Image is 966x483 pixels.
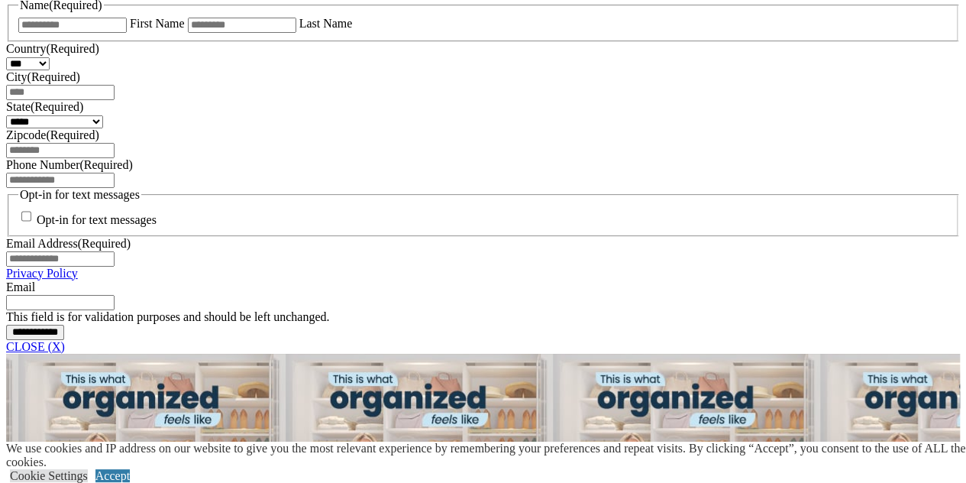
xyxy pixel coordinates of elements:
span: (Required) [46,42,99,55]
div: This field is for validation purposes and should be left unchanged. [6,310,960,324]
label: Zipcode [6,128,99,141]
a: Cookie Settings [10,469,88,482]
label: First Name [130,17,185,30]
span: (Required) [27,70,80,83]
span: (Required) [31,100,83,113]
legend: Opt-in for text messages [18,188,141,202]
label: Opt-in for text messages [37,214,157,227]
label: Phone Number [6,158,133,171]
span: (Required) [78,237,131,250]
a: Accept [95,469,130,482]
label: Last Name [299,17,353,30]
label: Email Address [6,237,131,250]
label: City [6,70,80,83]
span: (Required) [79,158,132,171]
div: We use cookies and IP address on our website to give you the most relevant experience by remember... [6,442,966,469]
span: (Required) [46,128,99,141]
a: Privacy Policy [6,267,78,280]
label: State [6,100,83,113]
a: CLOSE (X) [6,340,65,353]
label: Email [6,280,35,293]
label: Country [6,42,99,55]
